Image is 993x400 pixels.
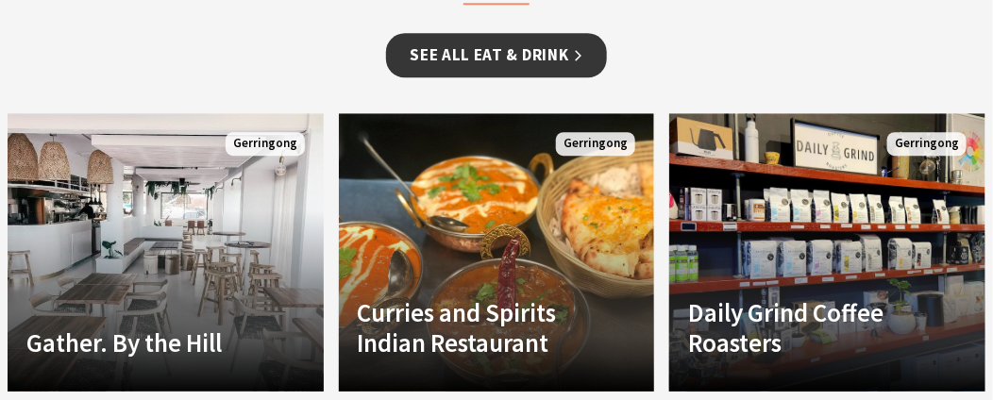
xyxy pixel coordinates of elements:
[887,132,967,156] span: Gerringong
[8,113,324,392] a: Another Image Used Gather. By the Hill Gerringong
[358,297,588,358] h4: Curries and Spirits Indian Restaurant
[669,113,985,392] a: Daily Grind Coffee Roasters Gerringong
[556,132,635,156] span: Gerringong
[688,297,918,358] h4: Daily Grind Coffee Roasters
[26,327,257,358] h4: Gather. By the Hill
[226,132,305,156] span: Gerringong
[386,33,606,77] a: See all Eat & Drink
[339,113,655,392] a: Another Image Used Curries and Spirits Indian Restaurant Gerringong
